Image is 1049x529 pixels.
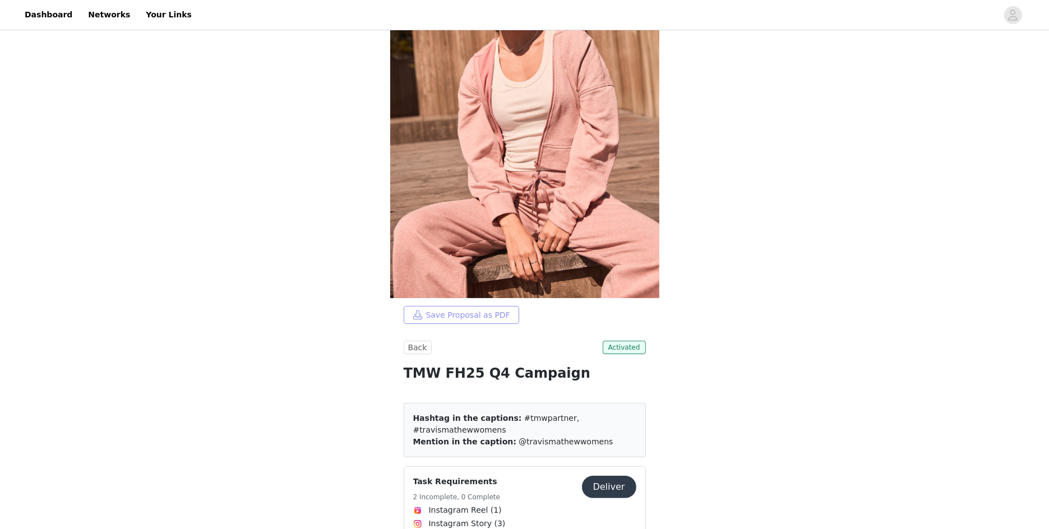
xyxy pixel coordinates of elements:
[1008,6,1018,24] div: avatar
[81,2,137,27] a: Networks
[413,519,422,528] img: Instagram Icon
[519,437,613,446] span: @travismathewwomens
[413,492,501,502] h5: 2 Incomplete, 0 Complete
[413,476,501,488] h4: Task Requirements
[404,341,432,354] button: Back
[603,341,646,354] span: Activated
[413,414,522,423] span: Hashtag in the captions:
[404,363,646,383] h1: TMW FH25 Q4 Campaign
[429,504,502,516] span: Instagram Reel (1)
[582,476,636,498] button: Deliver
[139,2,198,27] a: Your Links
[413,437,516,446] span: Mention in the caption:
[404,306,519,324] button: Save Proposal as PDF
[18,2,79,27] a: Dashboard
[413,506,422,515] img: Instagram Reels Icon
